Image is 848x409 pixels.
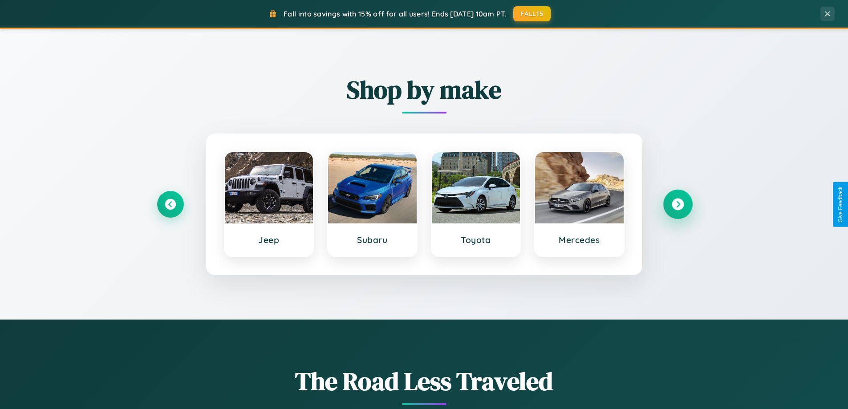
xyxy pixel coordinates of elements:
[837,186,844,223] div: Give Feedback
[544,235,615,245] h3: Mercedes
[157,73,691,107] h2: Shop by make
[337,235,408,245] h3: Subaru
[234,235,304,245] h3: Jeep
[513,6,551,21] button: FALL15
[284,9,507,18] span: Fall into savings with 15% off for all users! Ends [DATE] 10am PT.
[441,235,511,245] h3: Toyota
[157,364,691,398] h1: The Road Less Traveled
